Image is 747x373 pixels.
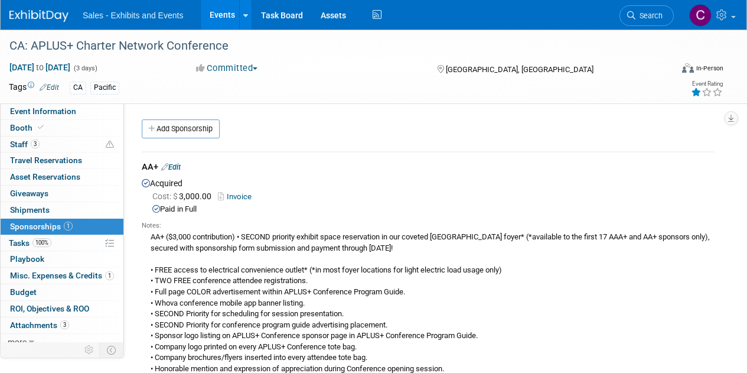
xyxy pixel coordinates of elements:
a: Shipments [1,202,123,218]
div: Notes: [142,221,715,231]
span: Shipments [10,205,50,215]
span: more [8,337,27,346]
a: Misc. Expenses & Credits1 [1,268,123,284]
span: 3 [31,140,40,148]
span: Asset Reservations [10,172,80,181]
span: (3 days) [73,64,97,72]
span: Tasks [9,238,51,248]
span: Travel Reservations [10,155,82,165]
a: Travel Reservations [1,153,123,168]
span: Search [635,11,663,20]
span: 100% [32,238,51,247]
span: Sponsorships [10,222,73,231]
img: Christine Lurz [689,4,712,27]
img: Format-Inperson.png [682,63,694,73]
td: Toggle Event Tabs [100,342,124,358]
div: In-Person [696,64,723,73]
a: Tasks100% [1,235,123,251]
div: AA+ [142,161,715,176]
a: Attachments3 [1,317,123,333]
span: 1 [64,222,73,231]
a: Booth [1,120,123,136]
span: Booth [10,123,46,132]
div: Event Format [619,61,723,79]
a: Search [619,5,674,26]
span: [DATE] [DATE] [9,62,71,73]
span: [GEOGRAPHIC_DATA], [GEOGRAPHIC_DATA] [446,65,593,74]
span: Staff [10,140,40,149]
span: Playbook [10,254,44,264]
a: Invoice [218,192,256,201]
span: to [34,63,45,72]
a: more [1,334,123,350]
a: Event Information [1,103,123,119]
span: Giveaways [10,189,48,198]
button: Committed [192,62,262,74]
a: ROI, Objectives & ROO [1,301,123,317]
a: Add Sponsorship [142,119,220,138]
td: Personalize Event Tab Strip [79,342,100,358]
a: Asset Reservations [1,169,123,185]
span: Event Information [10,106,76,116]
td: Tags [9,81,59,95]
span: 3 [60,320,69,329]
div: CA: APLUS+ Charter Network Conference [5,35,663,57]
a: Budget [1,284,123,300]
div: Paid in Full [152,204,715,215]
span: Budget [10,287,37,297]
div: Pacific [90,82,119,94]
a: Playbook [1,251,123,267]
div: CA [70,82,86,94]
span: 1 [105,271,114,280]
span: Sales - Exhibits and Events [83,11,183,20]
span: 3,000.00 [152,192,216,201]
span: Attachments [10,320,69,330]
span: Potential Scheduling Conflict -- at least one attendee is tagged in another overlapping event. [106,140,114,150]
span: ROI, Objectives & ROO [10,304,89,313]
img: ExhibitDay [9,10,68,22]
a: Edit [40,83,59,92]
div: Event Rating [691,81,723,87]
a: Giveaways [1,186,123,202]
a: Sponsorships1 [1,219,123,235]
span: Cost: $ [152,192,179,201]
a: Edit [161,163,181,171]
a: Staff3 [1,137,123,153]
i: Booth reservation complete [38,124,44,131]
span: Misc. Expenses & Credits [10,271,114,280]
